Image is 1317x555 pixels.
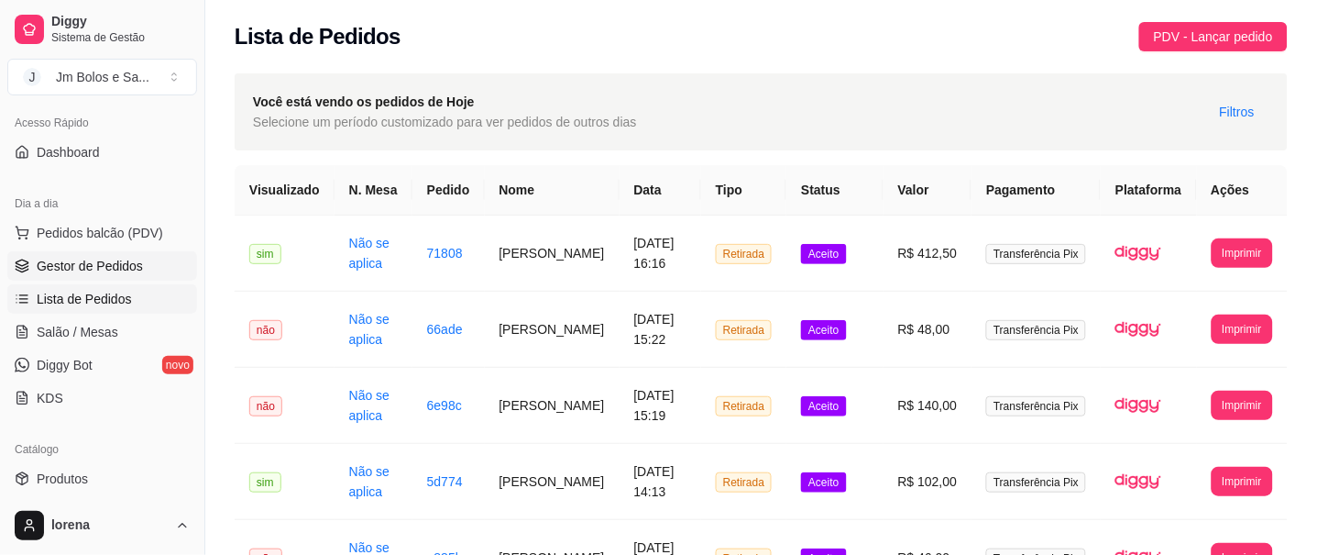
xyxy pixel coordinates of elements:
a: Não se aplica [349,312,390,347]
span: Aceito [801,244,846,264]
span: Diggy Bot [37,356,93,374]
span: sim [249,472,281,493]
td: [PERSON_NAME] [485,444,620,520]
img: diggy [1115,230,1161,276]
td: [PERSON_NAME] [485,292,620,368]
button: PDV - Lançar pedido [1139,22,1288,51]
span: Retirada [716,320,772,340]
button: lorena [7,504,197,548]
span: não [249,396,282,416]
a: 6e98c [427,398,462,413]
span: Lista de Pedidos [37,290,132,308]
td: [DATE] 15:19 [620,368,701,444]
div: Jm Bolos e Sa ... [56,68,149,86]
th: Valor [883,165,972,216]
button: Imprimir [1212,315,1273,344]
span: PDV - Lançar pedido [1154,27,1273,47]
th: Nome [485,165,620,216]
a: Dashboard [7,138,197,167]
td: R$ 412,50 [883,216,972,292]
button: Imprimir [1212,467,1273,496]
td: [DATE] 16:16 [620,216,701,292]
span: Aceito [801,320,846,340]
th: Tipo [701,165,786,216]
span: Aceito [801,472,846,493]
button: Imprimir [1212,391,1273,420]
span: Produtos [37,470,88,488]
td: R$ 102,00 [883,444,972,520]
span: Retirada [716,396,772,416]
span: Transferência Pix [986,244,1086,264]
button: Imprimir [1212,239,1273,268]
strong: Você está vendo os pedidos de Hoje [253,94,475,109]
span: Retirada [716,244,772,264]
div: Catálogo [7,435,197,464]
th: Status [786,165,883,216]
span: J [23,68,41,86]
span: Filtros [1220,102,1255,122]
span: Transferência Pix [986,472,1086,493]
td: [PERSON_NAME] [485,216,620,292]
div: Dia a dia [7,189,197,218]
span: Salão / Mesas [37,323,118,341]
span: Retirada [716,472,772,493]
img: diggy [1115,383,1161,428]
a: 5d774 [427,474,463,489]
span: KDS [37,389,63,407]
a: Não se aplica [349,236,390,271]
a: Diggy Botnovo [7,350,197,380]
td: [PERSON_NAME] [485,368,620,444]
th: Data [620,165,701,216]
button: Filtros [1205,97,1269,127]
a: KDS [7,383,197,413]
th: Plataforma [1101,165,1196,216]
span: Gestor de Pedidos [37,257,143,275]
th: Visualizado [235,165,335,216]
span: Sistema de Gestão [51,30,190,45]
th: Pedido [412,165,485,216]
div: Acesso Rápido [7,108,197,138]
a: 71808 [427,246,463,261]
button: Select a team [7,59,197,95]
span: Transferência Pix [986,320,1086,340]
td: [DATE] 14:13 [620,444,701,520]
span: Pedidos balcão (PDV) [37,224,163,242]
span: Transferência Pix [986,396,1086,416]
a: Não se aplica [349,464,390,499]
span: Selecione um período customizado para ver pedidos de outros dias [253,112,637,132]
span: Dashboard [37,143,100,161]
a: Produtos [7,464,197,494]
a: DiggySistema de Gestão [7,7,197,51]
img: diggy [1115,459,1161,505]
span: lorena [51,517,168,534]
th: N. Mesa [335,165,412,216]
span: Aceito [801,396,846,416]
span: Diggy [51,14,190,30]
span: sim [249,244,281,264]
button: Pedidos balcão (PDV) [7,218,197,248]
a: Salão / Mesas [7,317,197,347]
a: Lista de Pedidos [7,284,197,314]
th: Pagamento [971,165,1101,216]
span: não [249,320,282,340]
a: 66ade [427,322,463,337]
td: R$ 48,00 [883,292,972,368]
td: [DATE] 15:22 [620,292,701,368]
td: R$ 140,00 [883,368,972,444]
h2: Lista de Pedidos [235,22,401,51]
a: Não se aplica [349,388,390,423]
img: diggy [1115,306,1161,352]
th: Ações [1197,165,1288,216]
a: Gestor de Pedidos [7,251,197,281]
